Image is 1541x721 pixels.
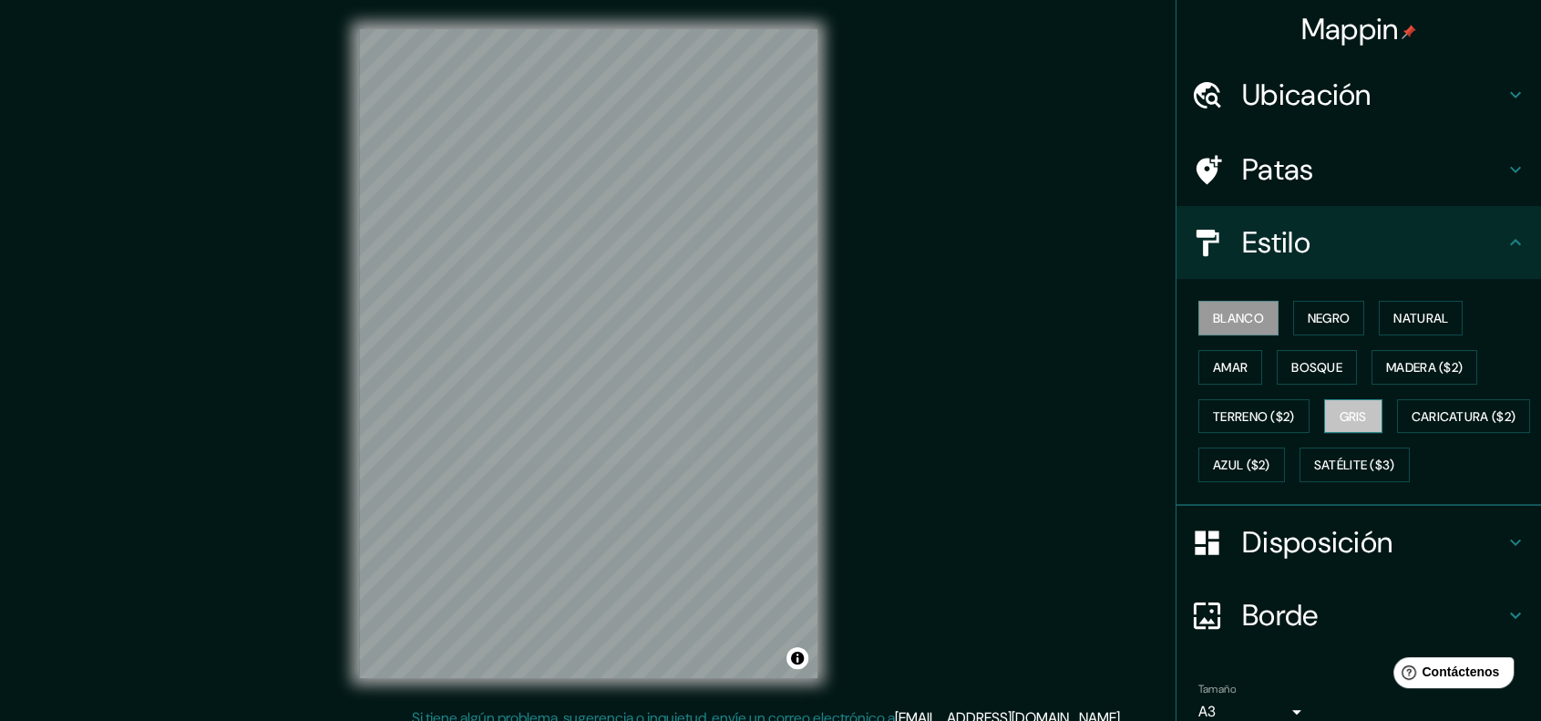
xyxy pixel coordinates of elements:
font: Tamaño [1198,682,1236,696]
font: Terreno ($2) [1213,408,1295,425]
button: Bosque [1277,350,1357,385]
font: Bosque [1291,359,1342,376]
font: Azul ($2) [1213,458,1270,474]
font: Negro [1308,310,1351,326]
font: Estilo [1242,223,1310,262]
div: Disposición [1176,506,1541,579]
font: Blanco [1213,310,1264,326]
img: pin-icon.png [1402,25,1416,39]
button: Madera ($2) [1371,350,1477,385]
font: Ubicación [1242,76,1371,114]
button: Gris [1324,399,1382,434]
font: A3 [1198,702,1216,721]
font: Natural [1393,310,1448,326]
div: Borde [1176,579,1541,652]
div: Ubicación [1176,58,1541,131]
div: Patas [1176,133,1541,206]
button: Azul ($2) [1198,448,1285,482]
font: Disposición [1242,523,1392,561]
button: Blanco [1198,301,1279,335]
button: Activar o desactivar atribución [786,647,808,669]
font: Mappin [1301,10,1399,48]
button: Amar [1198,350,1262,385]
font: Satélite ($3) [1314,458,1395,474]
font: Patas [1242,150,1314,189]
button: Negro [1293,301,1365,335]
font: Borde [1242,596,1319,634]
font: Amar [1213,359,1248,376]
iframe: Lanzador de widgets de ayuda [1379,650,1521,701]
canvas: Mapa [359,29,817,678]
button: Caricatura ($2) [1397,399,1531,434]
font: Gris [1340,408,1367,425]
div: Estilo [1176,206,1541,279]
button: Natural [1379,301,1463,335]
font: Caricatura ($2) [1412,408,1516,425]
button: Satélite ($3) [1300,448,1410,482]
button: Terreno ($2) [1198,399,1310,434]
font: Madera ($2) [1386,359,1463,376]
